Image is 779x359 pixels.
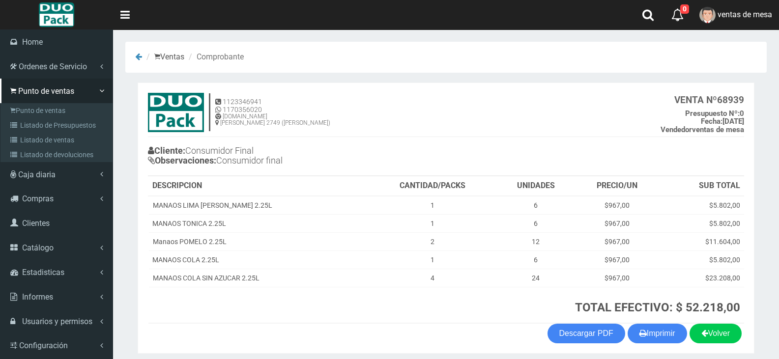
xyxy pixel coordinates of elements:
span: Usuarios y permisos [22,317,92,326]
td: Manaos POMELO 2.25L [148,232,369,250]
span: Informes [22,292,53,302]
b: Cliente: [148,145,185,156]
a: Descargar PDF [548,324,625,343]
strong: TOTAL EFECTIVO: $ 52.218,00 [575,301,740,314]
a: Listado de Presupuestos [3,118,113,133]
td: $967,00 [575,214,659,232]
td: 1 [369,250,496,269]
span: ventas de mesa [718,10,772,19]
b: Observaciones: [148,155,216,166]
span: Punto de ventas [18,86,74,96]
td: 6 [496,214,576,232]
span: Ordenes de Servicio [19,62,87,71]
td: 1 [369,214,496,232]
b: ventas de mesa [661,125,744,134]
span: Compras [22,194,54,203]
a: Listado de ventas [3,133,113,147]
a: Listado de devoluciones [3,147,113,162]
span: Clientes [22,219,50,228]
td: 12 [496,232,576,250]
h6: [DOMAIN_NAME] [PERSON_NAME] 2749 ([PERSON_NAME]) [215,113,330,126]
strong: Vendedor [661,125,692,134]
td: $23.208,00 [659,269,744,287]
span: 0 [680,4,689,14]
td: $967,00 [575,250,659,269]
td: 6 [496,196,576,215]
span: Catálogo [22,243,54,252]
td: $967,00 [575,196,659,215]
td: MANAOS COLA 2.25L [148,250,369,269]
b: 0 [685,109,744,118]
span: Home [22,37,43,47]
td: 6 [496,250,576,269]
span: Caja diaria [18,170,56,179]
a: Volver [690,324,742,343]
span: Estadisticas [22,268,64,277]
th: PRECIO/UN [575,176,659,196]
h5: 1123346941 1170356020 [215,98,330,113]
b: [DATE] [701,117,744,126]
td: $11.604,00 [659,232,744,250]
td: 4 [369,269,496,287]
img: User Image [699,7,716,23]
td: 2 [369,232,496,250]
td: MANAOS LIMA [PERSON_NAME] 2.25L [148,196,369,215]
td: $967,00 [575,232,659,250]
td: MANAOS COLA SIN AZUCAR 2.25L [148,269,369,287]
strong: VENTA Nº [674,94,717,106]
img: 15ec80cb8f772e35c0579ae6ae841c79.jpg [148,93,204,132]
th: SUB TOTAL [659,176,744,196]
strong: Presupuesto Nº: [685,109,740,118]
td: 1 [369,196,496,215]
th: DESCRIPCION [148,176,369,196]
a: Punto de ventas [3,103,113,118]
li: Ventas [144,52,184,63]
td: $5.802,00 [659,214,744,232]
li: Comprobante [186,52,244,63]
h4: Consumidor Final Consumidor final [148,143,446,170]
img: Logo grande [39,2,74,27]
button: Imprimir [628,324,687,343]
td: $5.802,00 [659,196,744,215]
th: UNIDADES [496,176,576,196]
td: 24 [496,269,576,287]
span: Configuración [19,341,68,350]
b: 68939 [674,94,744,106]
td: MANAOS TONICA 2.25L [148,214,369,232]
td: $5.802,00 [659,250,744,269]
strong: Fecha: [701,117,722,126]
th: CANTIDAD/PACKS [369,176,496,196]
td: $967,00 [575,269,659,287]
